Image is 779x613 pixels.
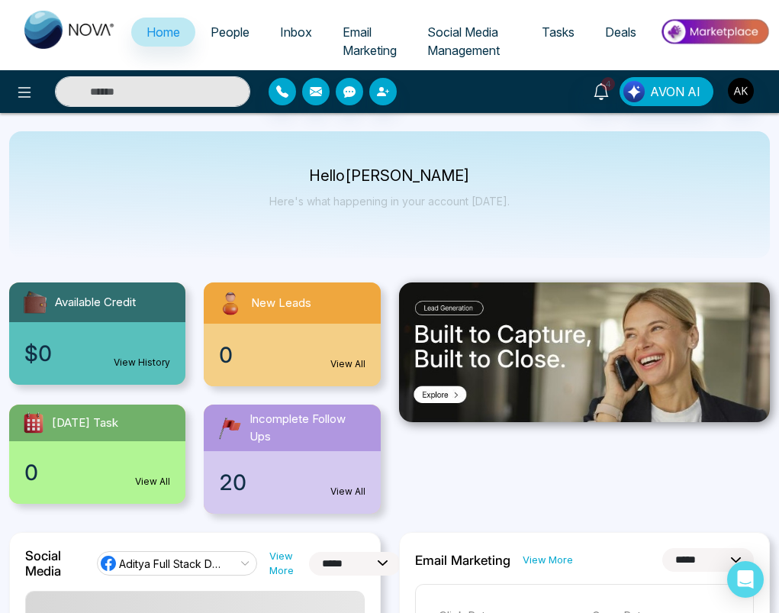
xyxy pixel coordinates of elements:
a: Tasks [526,18,590,47]
img: availableCredit.svg [21,289,49,316]
a: Inbox [265,18,327,47]
h2: Email Marketing [415,553,510,568]
a: View All [330,485,365,498]
a: People [195,18,265,47]
span: 0 [24,457,38,489]
span: Email Marketing [343,24,397,58]
a: View All [330,357,365,371]
h2: Social Media [25,548,85,579]
div: Open Intercom Messenger [727,561,764,598]
img: Market-place.gif [659,15,770,49]
img: todayTask.svg [21,411,46,435]
img: newLeads.svg [216,289,245,318]
p: Hello [PERSON_NAME] [269,169,510,182]
img: User Avatar [728,78,754,104]
img: . [399,282,771,422]
span: Available Credit [55,294,136,311]
span: Incomplete Follow Ups [249,411,368,445]
a: Social Media Management [412,18,526,65]
p: Here's what happening in your account [DATE]. [269,195,510,208]
img: Nova CRM Logo [24,11,116,49]
span: 0 [219,339,233,371]
span: Tasks [542,24,575,40]
span: Home [146,24,180,40]
a: View History [114,356,170,369]
a: View All [135,475,170,489]
a: View More [269,549,309,578]
span: $0 [24,337,52,369]
a: Home [131,18,195,47]
span: 20 [219,466,246,498]
a: View More [523,553,573,567]
span: Social Media Management [427,24,500,58]
a: New Leads0View All [195,282,389,386]
span: Aditya Full Stack Developer [119,557,225,571]
a: 4 [583,77,620,104]
img: Lead Flow [623,81,645,102]
button: AVON AI [620,77,713,106]
a: Incomplete Follow Ups20View All [195,405,389,514]
span: Inbox [280,24,312,40]
span: New Leads [251,295,311,312]
span: AVON AI [650,82,700,101]
a: Deals [590,18,652,47]
img: followUps.svg [216,415,243,442]
span: 4 [601,77,615,91]
span: [DATE] Task [52,415,118,432]
a: Email Marketing [327,18,412,65]
span: Deals [605,24,636,40]
span: People [211,24,249,40]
